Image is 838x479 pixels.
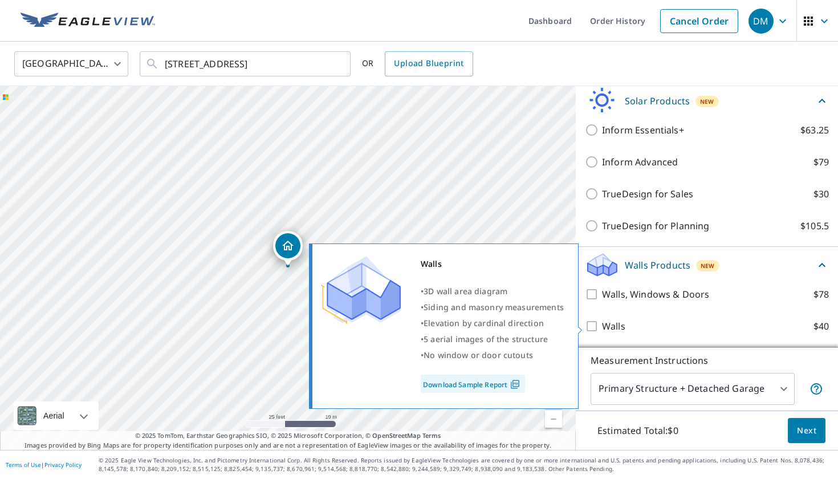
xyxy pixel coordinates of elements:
[545,411,562,428] a: Current Level 20, Zoom Out
[585,87,829,114] div: Solar ProductsNew
[813,319,829,333] p: $40
[424,334,548,344] span: 5 aerial images of the structure
[585,251,829,278] div: Walls ProductsNew
[165,48,327,80] input: Search by address or latitude-longitude
[421,299,564,315] div: •
[813,287,829,301] p: $78
[797,424,816,438] span: Next
[14,401,99,430] div: Aerial
[40,401,68,430] div: Aerial
[421,256,564,272] div: Walls
[424,318,544,328] span: Elevation by cardinal direction
[800,123,829,137] p: $63.25
[421,331,564,347] div: •
[6,461,82,468] p: |
[625,94,690,108] p: Solar Products
[21,13,155,30] img: EV Logo
[800,219,829,233] p: $105.5
[507,379,523,389] img: Pdf Icon
[602,155,678,169] p: Inform Advanced
[788,418,825,444] button: Next
[44,461,82,469] a: Privacy Policy
[813,187,829,201] p: $30
[421,315,564,331] div: •
[809,382,823,396] span: Your report will include the primary structure and a detached garage if one exists.
[273,231,303,266] div: Dropped pin, building 1, Residential property, 79 Frost Fish Rd North Chatham, MA 02650
[385,51,473,76] a: Upload Blueprint
[602,187,693,201] p: TrueDesign for Sales
[602,319,625,333] p: Walls
[625,258,690,272] p: Walls Products
[700,97,714,106] span: New
[602,287,709,301] p: Walls, Windows & Doors
[588,418,688,443] p: Estimated Total: $0
[748,9,774,34] div: DM
[321,256,401,324] img: Premium
[14,48,128,80] div: [GEOGRAPHIC_DATA]
[6,461,41,469] a: Terms of Use
[424,350,533,360] span: No window or door cutouts
[372,431,420,440] a: OpenStreetMap
[813,155,829,169] p: $79
[99,456,832,473] p: © 2025 Eagle View Technologies, Inc. and Pictometry International Corp. All Rights Reserved. Repo...
[422,431,441,440] a: Terms
[591,373,795,405] div: Primary Structure + Detached Garage
[394,56,463,71] span: Upload Blueprint
[421,283,564,299] div: •
[701,261,714,270] span: New
[591,354,823,367] p: Measurement Instructions
[660,9,738,33] a: Cancel Order
[424,302,564,312] span: Siding and masonry measurements
[421,375,525,393] a: Download Sample Report
[602,123,684,137] p: Inform Essentials+
[424,286,507,297] span: 3D wall area diagram
[362,51,473,76] div: OR
[602,219,709,233] p: TrueDesign for Planning
[135,431,441,441] span: © 2025 TomTom, Earthstar Geographics SIO, © 2025 Microsoft Corporation, ©
[421,347,564,363] div: •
